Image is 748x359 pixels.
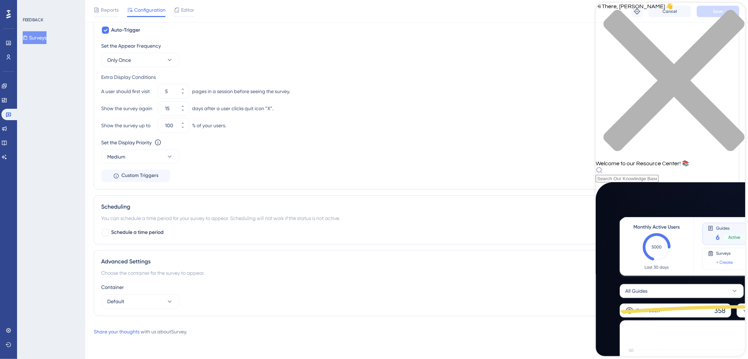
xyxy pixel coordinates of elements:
[101,87,155,96] div: A user should first visit
[101,214,732,223] div: You can schedule a time period for your survey to appear. Scheduling will not work if the status ...
[101,295,179,309] button: Default
[101,203,732,211] div: Scheduling
[101,42,732,50] div: Set the Appear Frequency
[101,121,155,130] div: Show the survey up to
[23,17,43,23] div: FEEDBACK
[107,152,125,161] span: Medium
[181,6,194,14] span: Editor
[17,2,44,10] span: Need Help?
[134,6,165,14] span: Configuration
[101,283,732,292] div: Container
[111,229,164,237] span: Schedule a time period
[107,56,131,64] span: Only Once
[192,87,290,96] div: pages in a session before seeing the survey.
[4,4,17,17] img: launcher-image-alternative-text
[111,26,140,34] span: Auto-Trigger
[101,138,152,147] div: Set the Display Priority
[121,172,158,180] span: Custom Triggers
[101,6,119,14] span: Reports
[94,329,140,335] a: Share your thoughts
[192,104,273,113] div: days after a user clicks quit icon “X”.
[101,104,155,113] div: Show the survey again
[101,53,179,67] button: Only Once
[107,298,124,306] span: Default
[101,170,170,182] button: Custom Triggers
[101,150,179,164] button: Medium
[101,73,732,81] div: Extra Display Conditions
[49,4,51,9] div: 8
[2,2,19,19] button: Open AI Assistant Launcher
[192,121,226,130] div: % of your users.
[101,269,732,278] div: Choose the container for the survey to appear.
[101,258,732,266] div: Advanced Settings
[23,31,47,44] button: Surveys
[94,328,187,336] div: with us about Survey .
